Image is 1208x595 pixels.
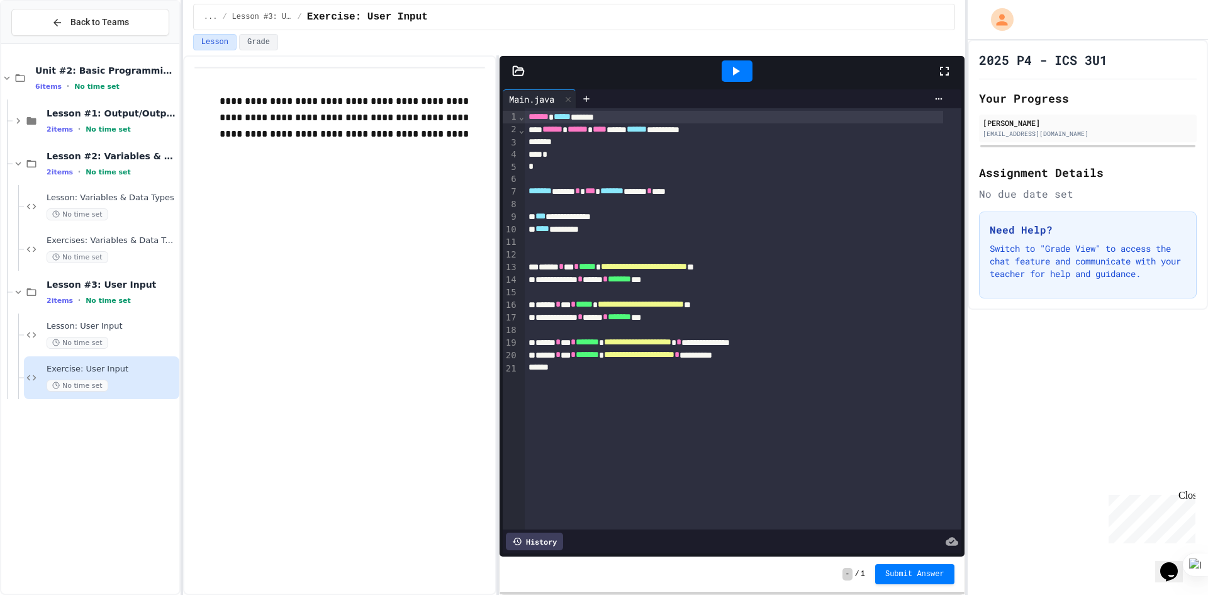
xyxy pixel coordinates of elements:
span: No time set [47,251,108,263]
span: ... [204,12,218,22]
span: • [78,167,81,177]
span: 2 items [47,297,73,305]
div: 9 [503,211,518,224]
span: Fold line [518,111,525,122]
div: 7 [503,186,518,198]
h2: Your Progress [979,89,1197,107]
div: 11 [503,236,518,249]
div: No due date set [979,186,1197,201]
span: No time set [86,125,131,133]
div: [EMAIL_ADDRESS][DOMAIN_NAME] [983,129,1193,139]
span: Lesson #2: Variables & Data Types [47,150,177,162]
div: 2 [503,123,518,136]
span: Fold line [518,125,525,135]
button: Back to Teams [11,9,169,36]
button: Lesson [193,34,237,50]
span: No time set [47,208,108,220]
iframe: chat widget [1104,490,1195,543]
div: My Account [978,5,1017,34]
span: Lesson #3: User Input [232,12,293,22]
div: 6 [503,173,518,186]
span: Lesson: User Input [47,321,177,332]
div: 4 [503,149,518,161]
span: / [298,12,302,22]
span: 2 items [47,125,73,133]
iframe: chat widget [1155,545,1195,582]
div: Chat with us now!Close [5,5,87,80]
span: • [67,81,69,91]
div: 17 [503,312,518,324]
div: 19 [503,337,518,349]
div: 16 [503,299,518,312]
span: No time set [47,337,108,349]
span: - [842,568,852,581]
div: 20 [503,349,518,362]
div: [PERSON_NAME] [983,117,1193,128]
span: Exercise: User Input [307,9,428,25]
span: Lesson #3: User Input [47,279,177,290]
span: Exercise: User Input [47,364,177,375]
div: 15 [503,286,518,299]
div: 18 [503,324,518,337]
button: Grade [239,34,278,50]
h3: Need Help? [990,222,1186,237]
span: 2 items [47,168,73,176]
div: 14 [503,274,518,286]
div: History [506,533,563,550]
div: 8 [503,198,518,211]
span: No time set [86,297,131,305]
span: 1 [861,569,865,579]
div: 3 [503,137,518,149]
span: Submit Answer [885,569,944,579]
h2: Assignment Details [979,164,1197,181]
p: Switch to "Grade View" to access the chat feature and communicate with your teacher for help and ... [990,242,1186,280]
div: Main.java [503,89,576,108]
span: / [855,569,859,579]
div: 5 [503,161,518,174]
div: 21 [503,363,518,375]
button: Submit Answer [875,564,954,584]
span: No time set [47,380,108,392]
div: 10 [503,224,518,236]
span: Back to Teams [70,16,129,29]
span: 6 items [35,82,62,91]
div: 13 [503,261,518,274]
div: Main.java [503,93,561,106]
span: Exercises: Variables & Data Types [47,235,177,246]
span: / [222,12,226,22]
div: 1 [503,111,518,123]
span: No time set [74,82,120,91]
span: • [78,295,81,305]
span: Lesson: Variables & Data Types [47,193,177,203]
span: • [78,124,81,134]
span: Lesson #1: Output/Output Formatting [47,108,177,119]
div: 12 [503,249,518,261]
h1: 2025 P4 - ICS 3U1 [979,51,1107,69]
span: No time set [86,168,131,176]
span: Unit #2: Basic Programming Concepts [35,65,177,76]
